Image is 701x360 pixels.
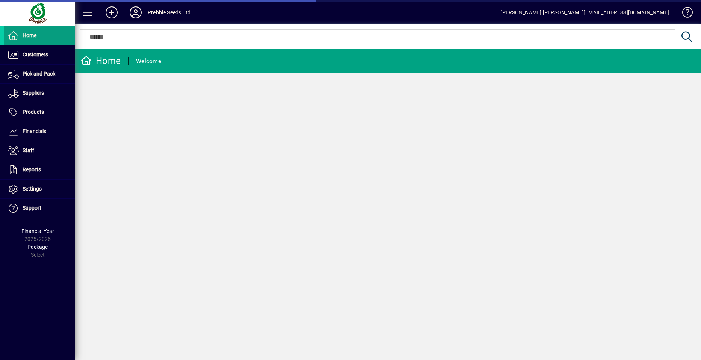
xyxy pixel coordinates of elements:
a: Financials [4,122,75,141]
a: Reports [4,160,75,179]
div: [PERSON_NAME] [PERSON_NAME][EMAIL_ADDRESS][DOMAIN_NAME] [500,6,669,18]
span: Financials [23,128,46,134]
a: Suppliers [4,84,75,103]
span: Support [23,205,41,211]
a: Support [4,199,75,218]
span: Package [27,244,48,250]
a: Products [4,103,75,122]
div: Home [81,55,121,67]
a: Pick and Pack [4,65,75,83]
a: Staff [4,141,75,160]
span: Pick and Pack [23,71,55,77]
button: Profile [124,6,148,19]
span: Suppliers [23,90,44,96]
span: Products [23,109,44,115]
span: Customers [23,51,48,57]
a: Settings [4,180,75,198]
span: Reports [23,166,41,172]
a: Customers [4,45,75,64]
span: Staff [23,147,34,153]
span: Home [23,32,36,38]
button: Add [100,6,124,19]
span: Financial Year [21,228,54,234]
div: Welcome [136,55,161,67]
a: Knowledge Base [677,2,692,26]
div: Prebble Seeds Ltd [148,6,191,18]
span: Settings [23,186,42,192]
